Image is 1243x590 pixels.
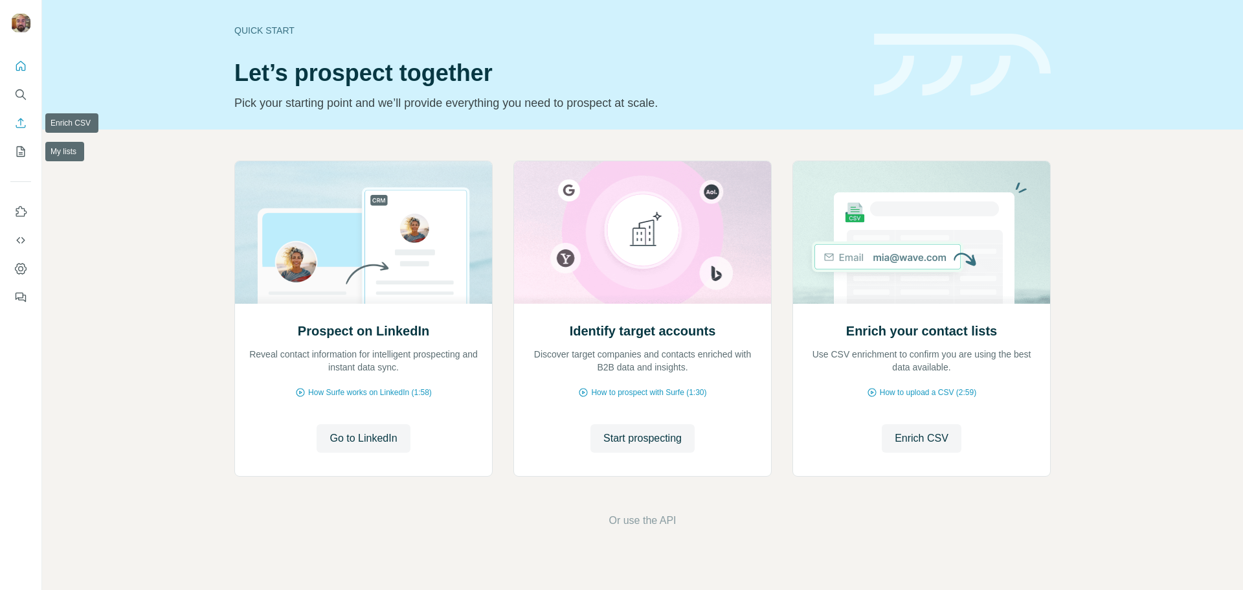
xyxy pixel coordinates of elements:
p: Reveal contact information for intelligent prospecting and instant data sync. [248,348,479,374]
span: How to prospect with Surfe (1:30) [591,387,706,398]
h1: Let’s prospect together [234,60,858,86]
button: Quick start [10,54,31,78]
h2: Prospect on LinkedIn [298,322,429,340]
img: Identify target accounts [513,161,772,304]
div: Quick start [234,24,858,37]
button: Dashboard [10,257,31,280]
img: Avatar [10,13,31,34]
span: Enrich CSV [895,431,948,446]
button: Enrich CSV [882,424,961,453]
button: Use Surfe API [10,229,31,252]
button: Enrich CSV [10,111,31,135]
p: Pick your starting point and we’ll provide everything you need to prospect at scale. [234,94,858,112]
span: Start prospecting [603,431,682,446]
span: How Surfe works on LinkedIn (1:58) [308,387,432,398]
button: My lists [10,140,31,163]
h2: Identify target accounts [570,322,716,340]
p: Use CSV enrichment to confirm you are using the best data available. [806,348,1037,374]
span: How to upload a CSV (2:59) [880,387,976,398]
img: banner [874,34,1051,96]
img: Enrich your contact lists [792,161,1051,304]
button: Go to LinkedIn [317,424,410,453]
button: Use Surfe on LinkedIn [10,200,31,223]
button: Or use the API [609,513,676,528]
button: Start prospecting [590,424,695,453]
img: Prospect on LinkedIn [234,161,493,304]
h2: Enrich your contact lists [846,322,997,340]
button: Search [10,83,31,106]
p: Discover target companies and contacts enriched with B2B data and insights. [527,348,758,374]
button: Feedback [10,286,31,309]
span: Go to LinkedIn [330,431,397,446]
